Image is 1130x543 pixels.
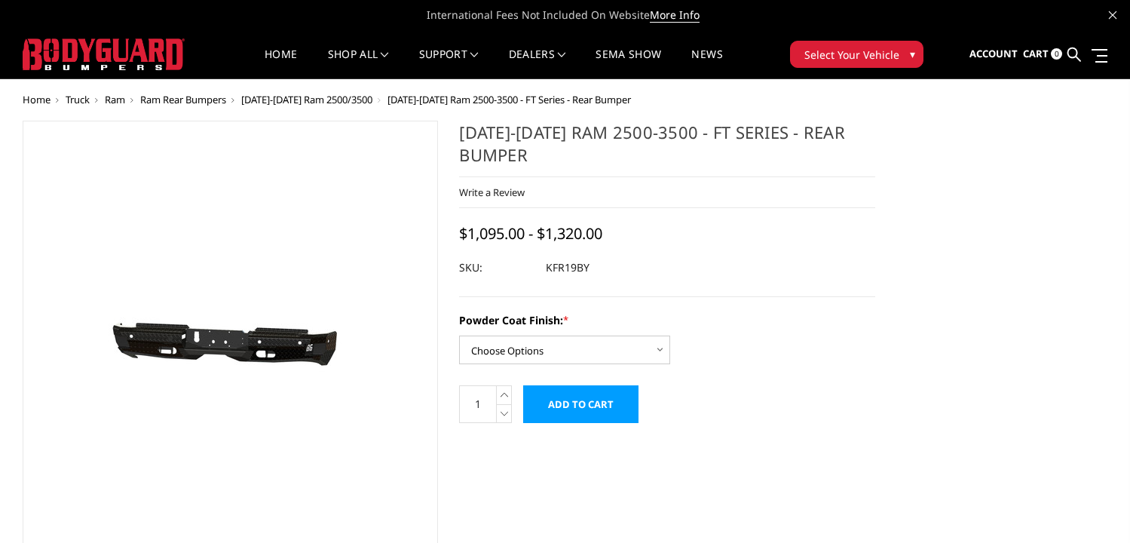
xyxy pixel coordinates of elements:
[509,49,566,78] a: Dealers
[969,34,1018,75] a: Account
[66,93,90,106] a: Truck
[140,93,226,106] a: Ram Rear Bumpers
[1023,34,1062,75] a: Cart 0
[969,47,1018,60] span: Account
[1051,48,1062,60] span: 0
[546,254,589,281] dd: KFR19BY
[459,121,875,177] h1: [DATE]-[DATE] Ram 2500-3500 - FT Series - Rear Bumper
[328,49,389,78] a: shop all
[265,49,297,78] a: Home
[1023,47,1049,60] span: Cart
[910,46,915,62] span: ▾
[23,38,185,70] img: BODYGUARD BUMPERS
[691,49,722,78] a: News
[459,312,875,328] label: Powder Coat Finish:
[459,254,534,281] dt: SKU:
[419,49,479,78] a: Support
[241,93,372,106] a: [DATE]-[DATE] Ram 2500/3500
[790,41,923,68] button: Select Your Vehicle
[105,93,125,106] a: Ram
[23,93,51,106] a: Home
[459,223,602,244] span: $1,095.00 - $1,320.00
[804,47,899,63] span: Select Your Vehicle
[459,186,525,199] a: Write a Review
[596,49,661,78] a: SEMA Show
[387,93,631,106] span: [DATE]-[DATE] Ram 2500-3500 - FT Series - Rear Bumper
[650,8,700,23] a: More Info
[523,385,638,423] input: Add to Cart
